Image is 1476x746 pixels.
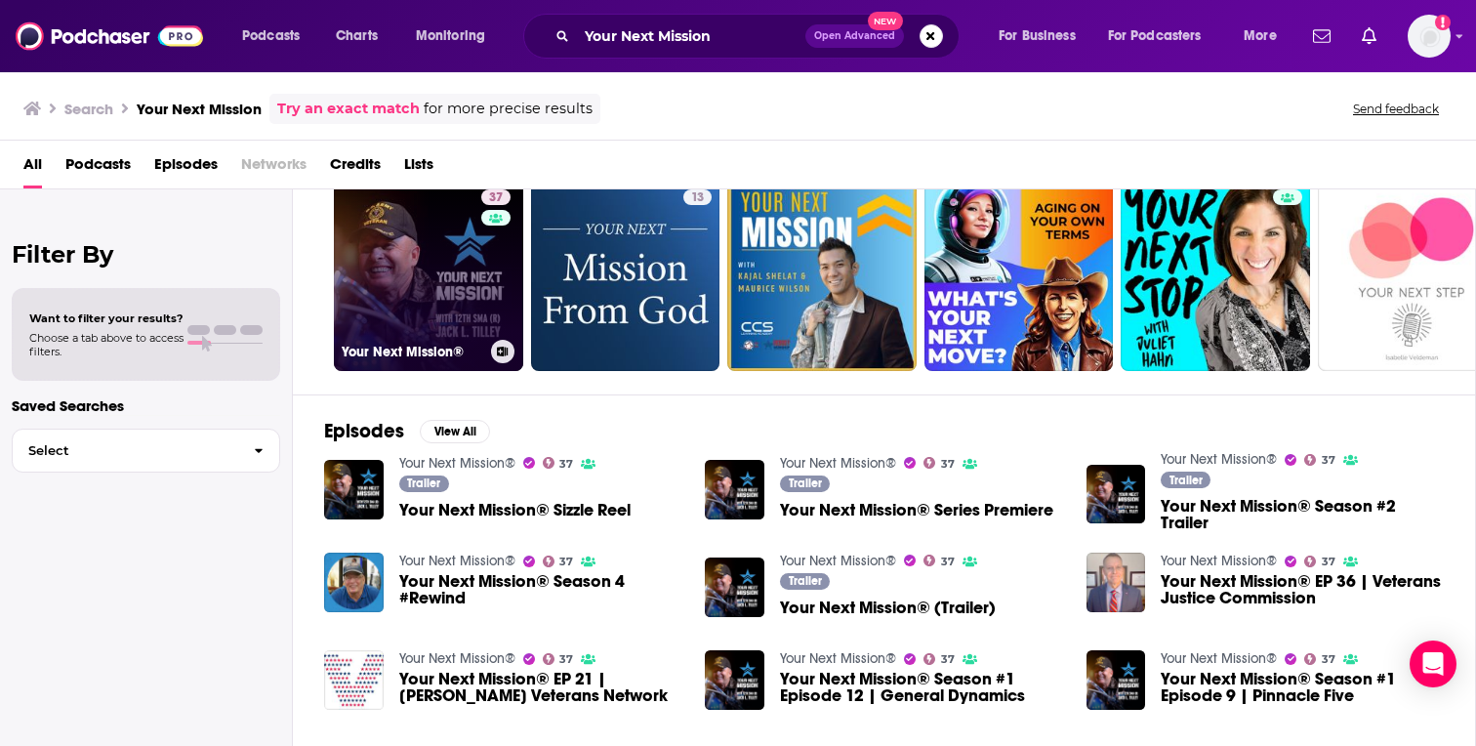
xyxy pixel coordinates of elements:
[1086,553,1146,612] img: Your Next Mission® EP 36 | Veterans Justice Commission
[336,22,378,50] span: Charts
[334,182,523,371] a: 37Your Next Mission®
[228,21,325,52] button: open menu
[789,477,822,489] span: Trailer
[1305,20,1338,53] a: Show notifications dropdown
[342,344,483,360] h3: Your Next Mission®
[805,24,904,48] button: Open AdvancedNew
[489,188,503,208] span: 37
[941,460,955,469] span: 37
[691,188,704,208] span: 13
[1354,20,1384,53] a: Show notifications dropdown
[780,455,896,472] a: Your Next Mission®
[399,671,682,704] span: Your Next Mission® EP 21 | [PERSON_NAME] Veterans Network
[999,22,1076,50] span: For Business
[137,100,262,118] h3: Your Next Mission
[242,22,300,50] span: Podcasts
[324,553,384,612] img: Your Next Mission® Season 4 #Rewind
[399,573,682,606] span: Your Next Mission® Season 4 #Rewind
[330,148,381,188] a: Credits
[705,650,764,710] img: Your Next Mission® Season #1 Episode 12 | General Dynamics
[1408,15,1451,58] button: Show profile menu
[1230,21,1301,52] button: open menu
[481,189,511,205] a: 37
[399,502,631,518] a: Your Next Mission® Sizzle Reel
[399,553,515,569] a: Your Next Mission®
[16,18,203,55] img: Podchaser - Follow, Share and Rate Podcasts
[1161,650,1277,667] a: Your Next Mission®
[923,653,955,665] a: 37
[1086,650,1146,710] img: Your Next Mission® Season #1 Episode 9 | Pinnacle Five
[868,12,903,30] span: New
[1161,671,1444,704] a: Your Next Mission® Season #1 Episode 9 | Pinnacle Five
[559,558,573,566] span: 37
[29,331,184,358] span: Choose a tab above to access filters.
[923,457,955,469] a: 37
[23,148,42,188] a: All
[1408,15,1451,58] span: Logged in as catefess
[705,558,764,617] img: Your Next Mission® (Trailer)
[12,396,280,415] p: Saved Searches
[1161,498,1444,531] a: Your Next Mission® Season #2 Trailer
[424,98,593,120] span: for more precise results
[1347,101,1445,117] button: Send feedback
[780,650,896,667] a: Your Next Mission®
[543,457,574,469] a: 37
[559,655,573,664] span: 37
[324,650,384,710] img: Your Next Mission® EP 21 | Cohen Veterans Network
[1322,456,1335,465] span: 37
[154,148,218,188] a: Episodes
[780,600,996,616] a: Your Next Mission® (Trailer)
[789,575,822,587] span: Trailer
[1169,475,1203,486] span: Trailer
[323,21,389,52] a: Charts
[324,419,490,443] a: EpisodesView All
[780,671,1063,704] a: Your Next Mission® Season #1 Episode 12 | General Dynamics
[1322,655,1335,664] span: 37
[1161,553,1277,569] a: Your Next Mission®
[1408,15,1451,58] img: User Profile
[324,419,404,443] h2: Episodes
[1086,465,1146,524] img: Your Next Mission® Season #2 Trailer
[1244,22,1277,50] span: More
[941,655,955,664] span: 37
[705,460,764,519] a: Your Next Mission® Series Premiere
[543,653,574,665] a: 37
[324,460,384,519] img: Your Next Mission® Sizzle Reel
[407,477,440,489] span: Trailer
[65,148,131,188] a: Podcasts
[780,502,1053,518] a: Your Next Mission® Series Premiere
[420,420,490,443] button: View All
[1161,451,1277,468] a: Your Next Mission®
[1322,558,1335,566] span: 37
[577,21,805,52] input: Search podcasts, credits, & more...
[923,555,955,566] a: 37
[1304,556,1335,567] a: 37
[64,100,113,118] h3: Search
[1435,15,1451,30] svg: Add a profile image
[985,21,1100,52] button: open menu
[1108,22,1202,50] span: For Podcasters
[13,444,238,457] span: Select
[941,558,955,566] span: 37
[1161,573,1444,606] span: Your Next Mission® EP 36 | Veterans Justice Commission
[277,98,420,120] a: Try an exact match
[404,148,433,188] a: Lists
[1304,454,1335,466] a: 37
[402,21,511,52] button: open menu
[543,556,574,567] a: 37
